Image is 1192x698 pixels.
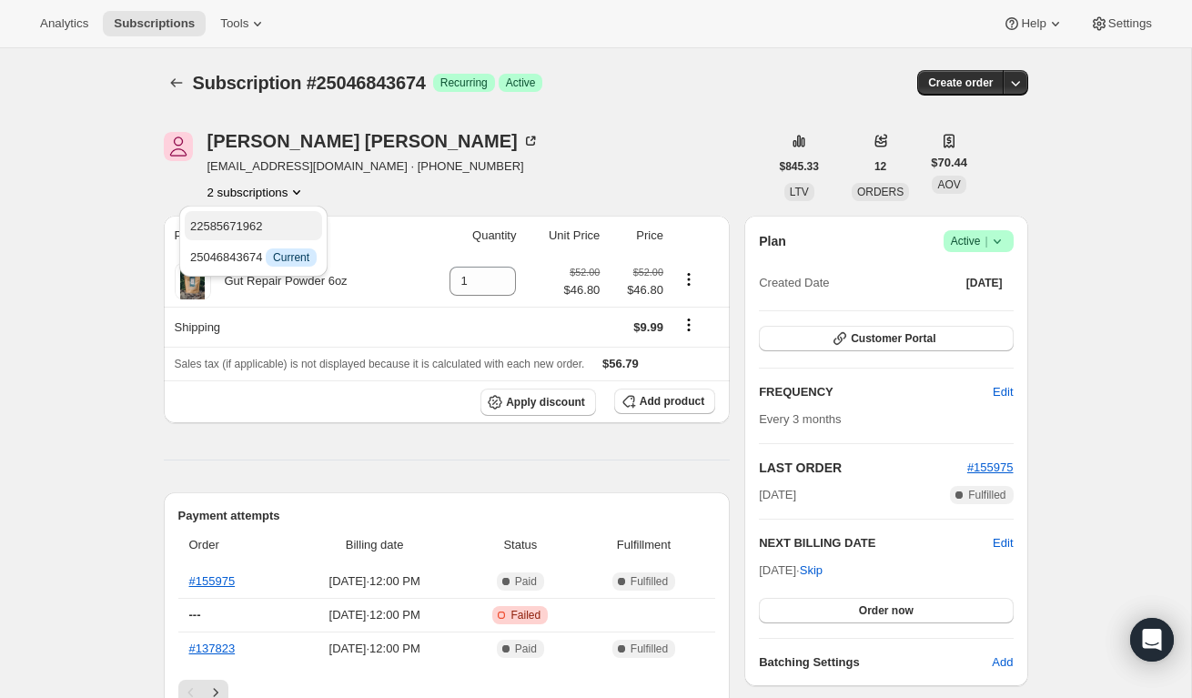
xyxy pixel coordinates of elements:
[633,320,663,334] span: $9.99
[759,232,786,250] h2: Plan
[614,389,715,414] button: Add product
[506,76,536,90] span: Active
[759,534,993,552] h2: NEXT BILLING DATE
[993,383,1013,401] span: Edit
[103,11,206,36] button: Subscriptions
[291,572,457,591] span: [DATE] · 12:00 PM
[611,281,663,299] span: $46.80
[605,216,669,256] th: Price
[759,326,1013,351] button: Customer Portal
[209,11,278,36] button: Tools
[759,383,993,401] h2: FREQUENCY
[602,357,639,370] span: $56.79
[178,507,716,525] h2: Payment attempts
[418,216,521,256] th: Quantity
[189,642,236,655] a: #137823
[780,159,819,174] span: $845.33
[164,216,419,256] th: Product
[570,267,600,278] small: $52.00
[40,16,88,31] span: Analytics
[207,132,540,150] div: [PERSON_NAME] [PERSON_NAME]
[992,653,1013,672] span: Add
[564,281,601,299] span: $46.80
[981,648,1024,677] button: Add
[29,11,99,36] button: Analytics
[859,603,914,618] span: Order now
[189,608,201,622] span: ---
[992,11,1075,36] button: Help
[1130,618,1174,662] div: Open Intercom Messenger
[966,276,1003,290] span: [DATE]
[164,70,189,96] button: Subscriptions
[640,394,704,409] span: Add product
[759,412,841,426] span: Every 3 months
[928,76,993,90] span: Create order
[1079,11,1163,36] button: Settings
[515,642,537,656] span: Paid
[1021,16,1046,31] span: Help
[185,242,322,271] button: 25046843674 InfoCurrent
[1108,16,1152,31] span: Settings
[193,73,426,93] span: Subscription #25046843674
[164,132,193,161] span: Erin Pinkston
[968,488,1005,502] span: Fulfilled
[175,358,585,370] span: Sales tax (if applicable) is not displayed because it is calculated with each new order.
[211,272,348,290] div: Gut Repair Powder 6oz
[291,606,457,624] span: [DATE] · 12:00 PM
[800,561,823,580] span: Skip
[190,250,317,264] span: 25046843674
[857,186,904,198] span: ORDERS
[207,157,540,176] span: [EMAIL_ADDRESS][DOMAIN_NAME] · [PHONE_NUMBER]
[674,269,703,289] button: Product actions
[917,70,1004,96] button: Create order
[674,315,703,335] button: Shipping actions
[769,154,830,179] button: $845.33
[480,389,596,416] button: Apply discount
[955,270,1014,296] button: [DATE]
[790,186,809,198] span: LTV
[506,395,585,410] span: Apply discount
[789,556,833,585] button: Skip
[633,267,663,278] small: $52.00
[207,183,307,201] button: Product actions
[759,274,829,292] span: Created Date
[864,154,897,179] button: 12
[985,234,987,248] span: |
[164,307,419,347] th: Shipping
[967,460,1014,474] a: #155975
[759,598,1013,623] button: Order now
[469,536,572,554] span: Status
[515,574,537,589] span: Paid
[190,219,263,233] span: 22585671962
[189,574,236,588] a: #155975
[874,159,886,174] span: 12
[583,536,704,554] span: Fulfillment
[937,178,960,191] span: AOV
[759,459,967,477] h2: LAST ORDER
[510,608,540,622] span: Failed
[993,534,1013,552] button: Edit
[220,16,248,31] span: Tools
[178,525,287,565] th: Order
[759,563,823,577] span: [DATE] ·
[185,211,322,240] button: 22585671962
[521,216,605,256] th: Unit Price
[759,653,992,672] h6: Batching Settings
[631,574,668,589] span: Fulfilled
[967,459,1014,477] button: #155975
[759,486,796,504] span: [DATE]
[291,640,457,658] span: [DATE] · 12:00 PM
[273,250,309,265] span: Current
[631,642,668,656] span: Fulfilled
[931,154,967,172] span: $70.44
[982,378,1024,407] button: Edit
[851,331,935,346] span: Customer Portal
[291,536,457,554] span: Billing date
[114,16,195,31] span: Subscriptions
[951,232,1006,250] span: Active
[440,76,488,90] span: Recurring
